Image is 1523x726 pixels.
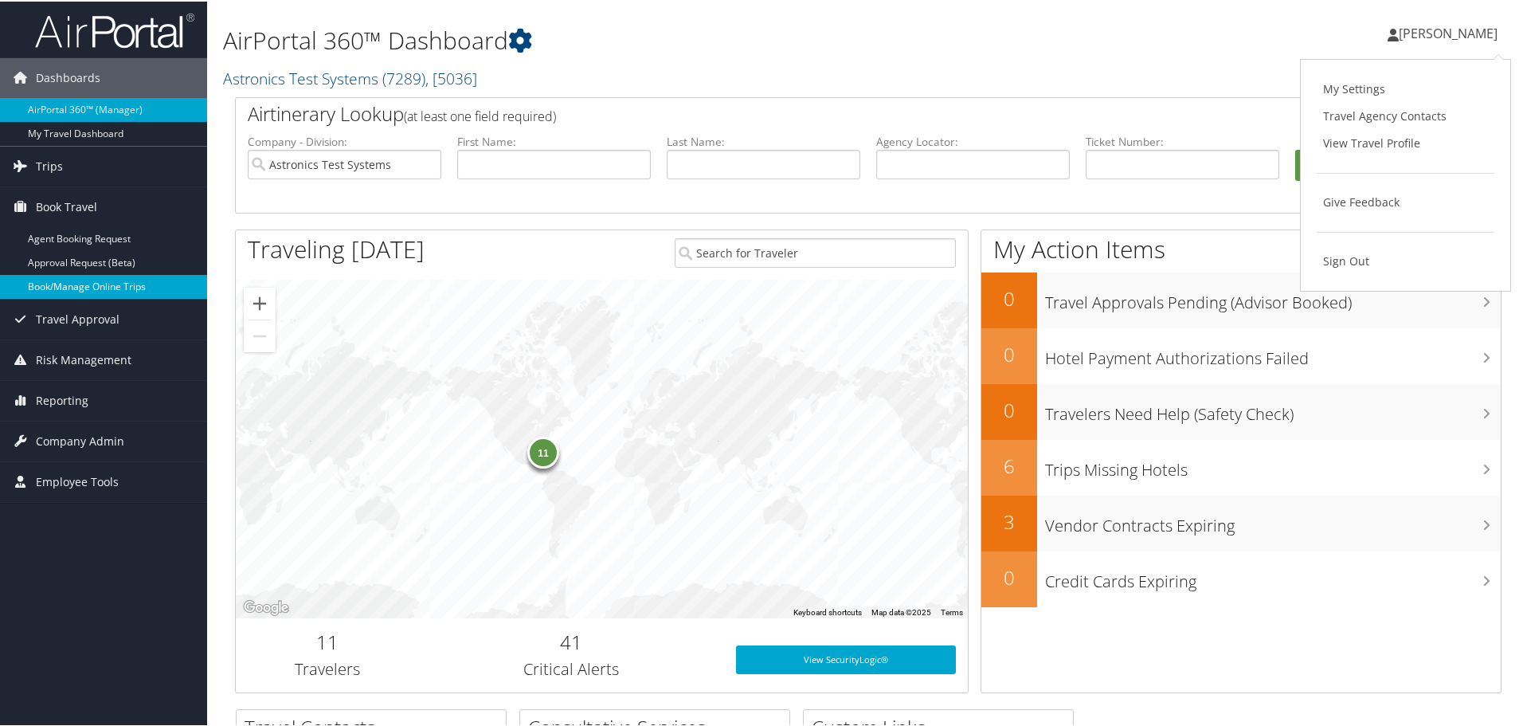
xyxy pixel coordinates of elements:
button: Keyboard shortcuts [793,606,862,617]
input: Search for Traveler [675,237,956,266]
button: Search [1295,148,1489,180]
a: Open this area in Google Maps (opens a new window) [240,596,292,617]
span: Employee Tools [36,461,119,500]
h2: 0 [981,284,1037,311]
span: Dashboards [36,57,100,96]
img: Google [240,596,292,617]
h1: AirPortal 360™ Dashboard [223,22,1083,56]
h2: 3 [981,507,1037,534]
a: Astronics Test Systems [223,66,477,88]
h3: Travelers Need Help (Safety Check) [1045,394,1501,424]
a: 0Hotel Payment Authorizations Failed [981,327,1501,383]
a: My Settings [1317,74,1494,101]
h1: My Action Items [981,231,1501,265]
h3: Travel Approvals Pending (Advisor Booked) [1045,282,1501,312]
h1: Traveling [DATE] [248,231,425,265]
a: Give Feedback [1317,187,1494,214]
a: View SecurityLogic® [736,644,956,673]
h2: 6 [981,451,1037,478]
span: ( 7289 ) [382,66,425,88]
a: [PERSON_NAME] [1388,8,1513,56]
span: [PERSON_NAME] [1399,23,1498,41]
h2: 41 [431,627,712,654]
span: (at least one field required) [404,106,556,124]
a: View Travel Profile [1317,128,1494,155]
a: 0Credit Cards Expiring [981,550,1501,606]
label: Company - Division: [248,132,441,148]
label: Agency Locator: [876,132,1070,148]
h2: 0 [981,339,1037,367]
h3: Credit Cards Expiring [1045,561,1501,591]
h3: Critical Alerts [431,657,712,679]
a: 6Trips Missing Hotels [981,438,1501,494]
h2: 0 [981,563,1037,590]
label: First Name: [457,132,651,148]
button: Zoom in [244,286,276,318]
label: Last Name: [667,132,860,148]
a: 0Travelers Need Help (Safety Check) [981,383,1501,438]
img: airportal-logo.png [35,10,194,48]
span: Travel Approval [36,298,119,338]
h3: Hotel Payment Authorizations Failed [1045,338,1501,368]
h3: Vendor Contracts Expiring [1045,505,1501,536]
span: Reporting [36,379,88,419]
h2: Airtinerary Lookup [248,99,1384,126]
h2: 0 [981,395,1037,422]
h2: 11 [248,627,407,654]
button: Zoom out [244,319,276,351]
a: 0Travel Approvals Pending (Advisor Booked) [981,271,1501,327]
a: Sign Out [1317,246,1494,273]
span: Risk Management [36,339,131,379]
h3: Travelers [248,657,407,679]
label: Ticket Number: [1086,132,1279,148]
a: 3Vendor Contracts Expiring [981,494,1501,550]
a: Terms (opens in new tab) [941,606,963,615]
span: Map data ©2025 [871,606,931,615]
div: 11 [527,434,559,466]
span: Company Admin [36,420,124,460]
a: Travel Agency Contacts [1317,101,1494,128]
h3: Trips Missing Hotels [1045,449,1501,480]
span: Book Travel [36,186,97,226]
span: , [ 5036 ] [425,66,477,88]
span: Trips [36,145,63,185]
